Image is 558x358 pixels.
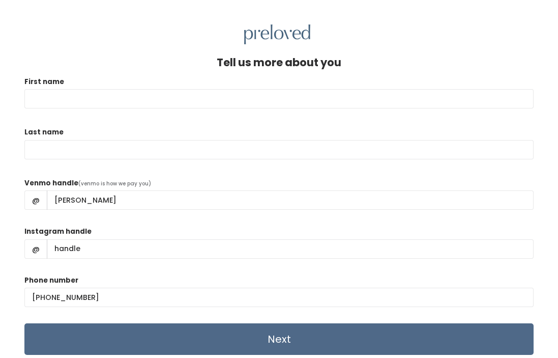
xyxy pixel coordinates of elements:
input: handle [47,239,534,259]
label: Phone number [24,276,78,286]
span: @ [24,190,47,210]
label: Venmo handle [24,178,78,188]
input: handle [47,190,534,210]
span: (venmo is how we pay you) [78,180,151,187]
label: Instagram handle [24,227,92,237]
span: @ [24,239,47,259]
label: First name [24,77,64,87]
input: (___) ___-____ [24,288,534,307]
label: Last name [24,127,64,137]
img: preloved logo [244,24,310,44]
h4: Tell us more about you [217,57,341,68]
input: Next [24,323,534,355]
